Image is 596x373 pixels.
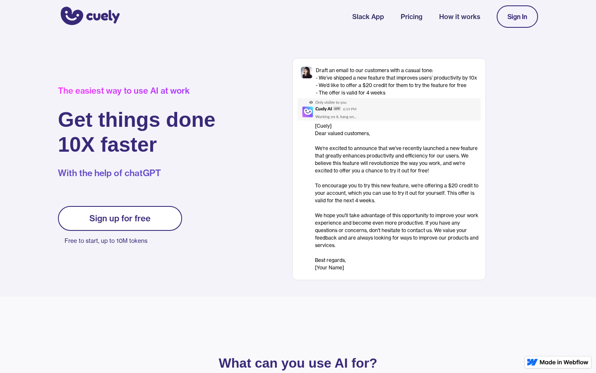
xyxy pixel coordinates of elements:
[316,67,477,97] div: Draft an email to our customers with a casual tone: - We’ve shipped a new feature that improves u...
[58,206,182,231] a: Sign up for free
[65,235,182,247] p: Free to start, up to 10M tokens
[58,1,120,32] a: home
[352,12,384,22] a: Slack App
[58,167,216,179] p: With the help of chatGPT
[58,107,216,157] h1: Get things done 10X faster
[315,122,481,271] div: [Cuely] Dear valued customers, ‍ We're excited to announce that we've recently launched a new fea...
[439,12,480,22] a: How it works
[89,213,151,223] div: Sign up for free
[401,12,423,22] a: Pricing
[103,357,493,369] p: What can you use AI for?
[540,360,589,365] img: Made in Webflow
[58,86,216,96] div: The easiest way to use AI at work
[497,5,538,28] a: Sign In
[507,13,527,20] div: Sign In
